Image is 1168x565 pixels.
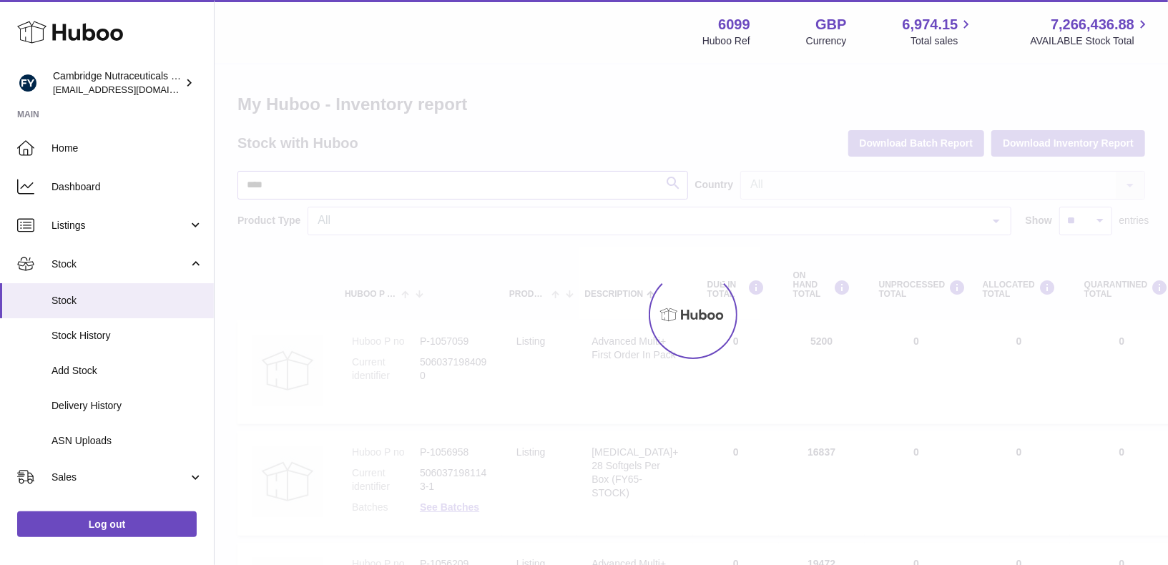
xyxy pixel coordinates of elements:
[51,329,203,343] span: Stock History
[53,69,182,97] div: Cambridge Nutraceuticals Ltd
[51,257,188,271] span: Stock
[51,364,203,378] span: Add Stock
[51,399,203,413] span: Delivery History
[53,84,210,95] span: [EMAIL_ADDRESS][DOMAIN_NAME]
[17,72,39,94] img: huboo@camnutra.com
[903,15,958,34] span: 6,974.15
[51,180,203,194] span: Dashboard
[1051,15,1134,34] span: 7,266,436.88
[806,34,847,48] div: Currency
[17,511,197,537] a: Log out
[51,219,188,232] span: Listings
[815,15,846,34] strong: GBP
[1030,15,1151,48] a: 7,266,436.88 AVAILABLE Stock Total
[903,15,975,48] a: 6,974.15 Total sales
[51,142,203,155] span: Home
[1030,34,1151,48] span: AVAILABLE Stock Total
[718,15,750,34] strong: 6099
[51,471,188,484] span: Sales
[51,434,203,448] span: ASN Uploads
[51,294,203,308] span: Stock
[702,34,750,48] div: Huboo Ref
[911,34,974,48] span: Total sales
